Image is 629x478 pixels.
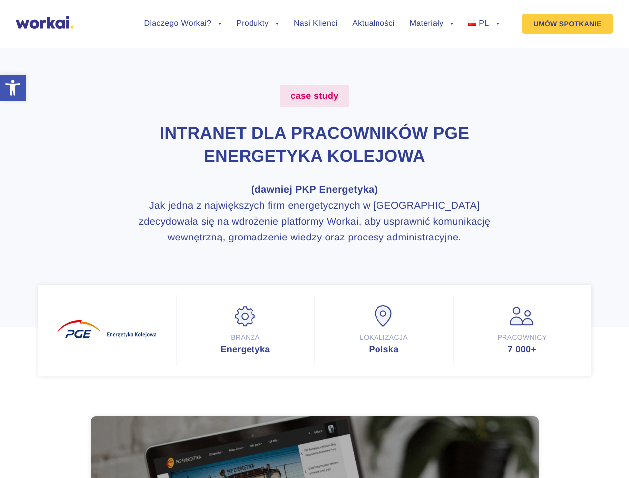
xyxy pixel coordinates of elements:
div: Branża [187,333,304,342]
label: case study [280,85,348,107]
h3: Jak jedna z największych firm energetycznych w [GEOGRAPHIC_DATA] zdecydowała się na wdrożenie pla... [121,182,508,245]
span: PL [479,19,489,28]
a: PL [468,20,499,28]
img: Pracownicy [510,305,535,328]
div: Pracownicy [464,333,581,342]
a: Materiały [410,20,454,28]
a: Dlaczego Workai? [144,20,222,28]
h1: Intranet dla pracowników PGE Energetyka Kolejowa [121,122,508,168]
a: Aktualności [352,20,394,28]
div: 7 000+ [464,345,581,354]
strong: (dawniej PKP Energetyka) [251,184,377,195]
div: Lokalizacja [325,333,443,342]
a: UMÓW SPOTKANIE [522,14,614,34]
div: Polska [325,345,443,354]
img: Branża [233,305,258,328]
div: Energetyka [187,345,304,354]
img: Lokalizacja [372,305,396,328]
a: Nasi Klienci [294,20,337,28]
a: Produkty [236,20,279,28]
